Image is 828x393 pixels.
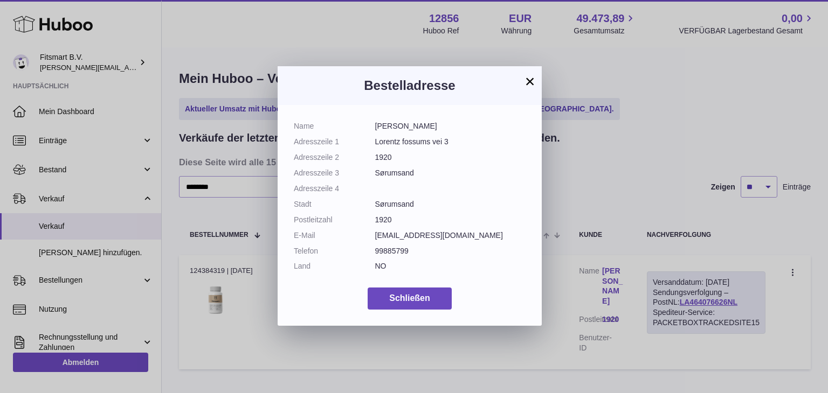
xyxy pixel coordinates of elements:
dt: E-Mail [294,230,375,241]
button: × [523,75,536,88]
dt: Adresszeile 1 [294,137,375,147]
dt: Adresszeile 3 [294,168,375,178]
dt: Stadt [294,199,375,209]
dt: Postleitzahl [294,215,375,225]
dd: NO [375,261,526,271]
span: Schließen [389,293,430,303]
dt: Name [294,121,375,131]
dt: Adresszeile 4 [294,184,375,194]
dd: [PERSON_NAME] [375,121,526,131]
dd: 99885799 [375,246,526,256]
dd: [EMAIL_ADDRESS][DOMAIN_NAME] [375,230,526,241]
h3: Bestelladresse [294,77,526,94]
dd: 1920 [375,215,526,225]
dd: 1920 [375,152,526,163]
dd: Sørumsand [375,199,526,209]
button: Schließen [368,287,452,310]
dt: Adresszeile 2 [294,152,375,163]
dd: Lorentz fossums vei 3 [375,137,526,147]
dt: Land [294,261,375,271]
dt: Telefon [294,246,375,256]
dd: Sørumsand [375,168,526,178]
